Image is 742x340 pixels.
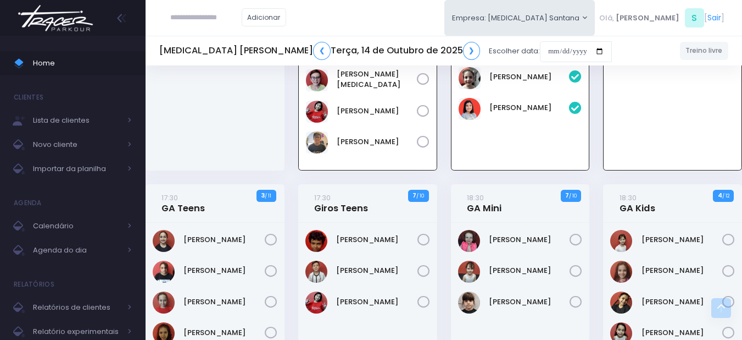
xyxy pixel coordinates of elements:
h5: [MEDICAL_DATA] [PERSON_NAME] Terça, 14 de Outubro de 2025 [159,42,480,60]
a: [PERSON_NAME] [489,234,570,245]
a: [PERSON_NAME] [337,106,417,117]
a: [PERSON_NAME] [336,234,417,245]
img: Mariana Garzuzi Palma [459,67,481,89]
img: Alice Fernandes Barraconi [610,230,632,252]
a: [PERSON_NAME] [183,265,265,276]
small: / 11 [265,193,271,199]
strong: 7 [565,191,569,200]
h4: Agenda [14,192,42,214]
a: [PERSON_NAME][MEDICAL_DATA] [337,69,417,90]
small: / 12 [722,193,729,199]
a: ❯ [463,42,481,60]
img: Lorena mie sato ayres [305,292,327,314]
a: Adicionar [242,8,287,26]
img: Giovanna Rodrigues Gialluize [458,230,480,252]
a: [PERSON_NAME] [183,297,265,308]
small: / 10 [569,193,577,199]
img: João Vitor Fontan Nicoleti [306,69,328,91]
a: 17:30GA Teens [161,192,205,214]
a: [PERSON_NAME] [489,297,570,308]
h4: Relatórios [14,273,54,295]
a: [PERSON_NAME] [641,327,723,338]
span: Lista de clientes [33,113,121,128]
img: Livia Baião Gomes [610,292,632,314]
small: 17:30 [161,193,178,203]
strong: 3 [261,191,265,200]
img: Leonardo Pacheco de Toledo Barros [305,261,327,283]
img: Lucas figueiredo guedes [306,131,328,153]
a: ❮ [313,42,331,60]
img: Lorena mie sato ayres [306,101,328,123]
a: 18:30GA Mini [467,192,501,214]
img: João Pedro Oliveira de Meneses [305,230,327,252]
span: Novo cliente [33,138,121,152]
a: Sair [707,12,721,24]
a: 18:30GA Kids [620,192,655,214]
span: Relatório experimentais [33,325,121,339]
div: Escolher data: [159,39,612,64]
img: Alice de Sousa Rodrigues Ferreira [153,230,175,252]
a: [PERSON_NAME] [641,265,723,276]
strong: 7 [412,191,416,200]
img: Ana Clara Martins Silva [153,261,175,283]
img: VALENTINA ZANONI DE FREITAS [459,98,481,120]
span: Agenda do dia [33,243,121,257]
a: [PERSON_NAME] [489,102,570,113]
span: Importar da planilha [33,162,121,176]
a: [PERSON_NAME] [641,234,723,245]
div: [ ] [595,6,728,30]
span: S [685,8,704,28]
a: [PERSON_NAME] [336,265,417,276]
span: Calendário [33,219,121,233]
span: [PERSON_NAME] [616,13,679,24]
img: Izzie de Souza Santiago Pinheiro [458,261,480,283]
a: [PERSON_NAME] [337,136,417,147]
a: [PERSON_NAME] [183,234,265,245]
span: Home [33,56,132,70]
span: Relatórios de clientes [33,300,121,315]
small: / 10 [416,193,424,199]
a: [PERSON_NAME] [489,72,570,83]
img: Catarina Camara Bona [153,292,175,314]
strong: 4 [718,191,722,200]
a: [PERSON_NAME] [641,297,723,308]
a: [PERSON_NAME] [183,327,265,338]
img: Flora Caroni de Araujo [610,261,632,283]
small: 17:30 [314,193,331,203]
a: 17:30Giros Teens [314,192,368,214]
a: [PERSON_NAME] [489,265,570,276]
small: 18:30 [467,193,484,203]
small: 18:30 [620,193,637,203]
span: Olá, [599,13,614,24]
img: Laura Louise Tarcha Braga [458,292,480,314]
a: Treino livre [680,42,729,60]
a: [PERSON_NAME] [336,297,417,308]
h4: Clientes [14,86,43,108]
